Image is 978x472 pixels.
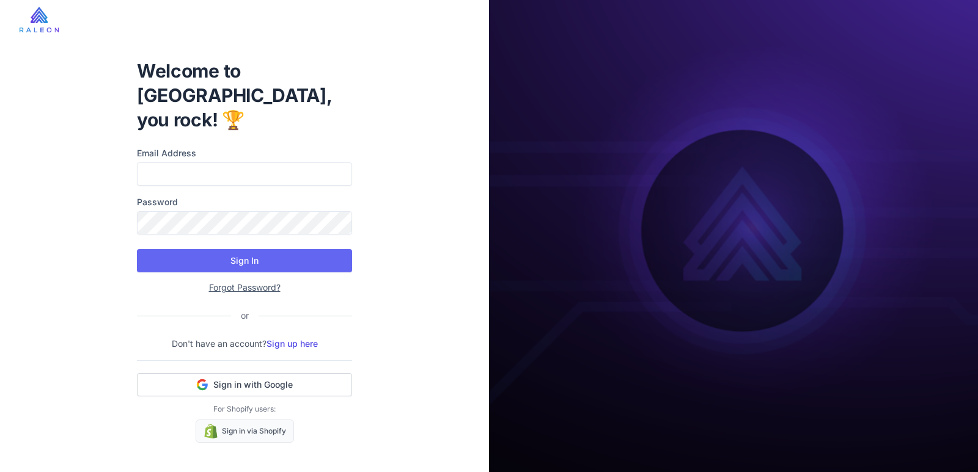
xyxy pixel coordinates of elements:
button: Sign in with Google [137,373,352,396]
label: Password [137,195,352,209]
p: Don't have an account? [137,337,352,350]
img: raleon-logo-whitebg.9aac0268.jpg [20,7,59,32]
a: Sign in via Shopify [196,419,294,443]
button: Sign In [137,249,352,272]
p: For Shopify users: [137,404,352,415]
h1: Welcome to [GEOGRAPHIC_DATA], you rock! 🏆 [137,59,352,132]
a: Sign up here [267,338,318,349]
a: Forgot Password? [209,282,281,292]
span: Sign in with Google [213,379,293,391]
div: or [231,309,259,322]
label: Email Address [137,147,352,160]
